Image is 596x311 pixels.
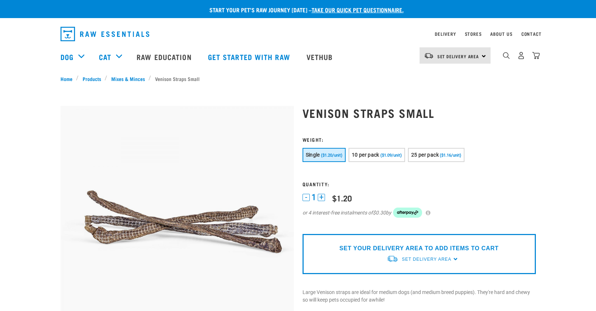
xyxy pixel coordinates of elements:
button: 25 per pack ($1.16/unit) [408,148,464,162]
button: Single ($1.20/unit) [303,148,346,162]
button: + [318,194,325,201]
img: user.png [517,52,525,59]
span: ($1.16/unit) [440,153,461,158]
a: Contact [521,33,542,35]
img: van-moving.png [387,255,398,263]
img: Afterpay [393,208,422,218]
img: home-icon@2x.png [532,52,540,59]
span: 1 [312,193,316,201]
a: Products [79,75,105,82]
a: Raw Education [129,42,200,71]
a: Get started with Raw [201,42,299,71]
a: Home [61,75,76,82]
a: About Us [490,33,512,35]
p: SET YOUR DELIVERY AREA TO ADD ITEMS TO CART [339,244,499,253]
span: ($1.20/unit) [321,153,342,158]
a: Delivery [435,33,456,35]
a: Dog [61,51,74,62]
h3: Weight: [303,137,536,142]
div: $1.20 [332,193,352,203]
img: home-icon-1@2x.png [503,52,510,59]
img: van-moving.png [424,52,434,59]
a: Vethub [299,42,342,71]
p: Large Venison straps are ideal for medium dogs (and medium breed puppies). They're hard and chewy... [303,289,536,304]
h3: Quantity: [303,181,536,187]
div: or 4 interest-free instalments of by [303,208,536,218]
a: Stores [465,33,482,35]
nav: dropdown navigation [55,24,542,44]
button: 10 per pack ($1.09/unit) [349,148,405,162]
span: 25 per pack [411,152,439,158]
a: take our quick pet questionnaire. [312,8,404,11]
span: Set Delivery Area [402,257,451,262]
a: Mixes & Minces [107,75,149,82]
span: Set Delivery Area [437,55,479,57]
a: Cat [99,51,111,62]
span: ($1.09/unit) [380,153,402,158]
span: $0.30 [373,209,386,217]
nav: breadcrumbs [61,75,536,82]
span: Single [306,152,320,158]
span: 10 per pack [352,152,379,158]
img: Raw Essentials Logo [61,27,149,41]
button: - [303,194,310,201]
h1: Venison Straps Small [303,106,536,119]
